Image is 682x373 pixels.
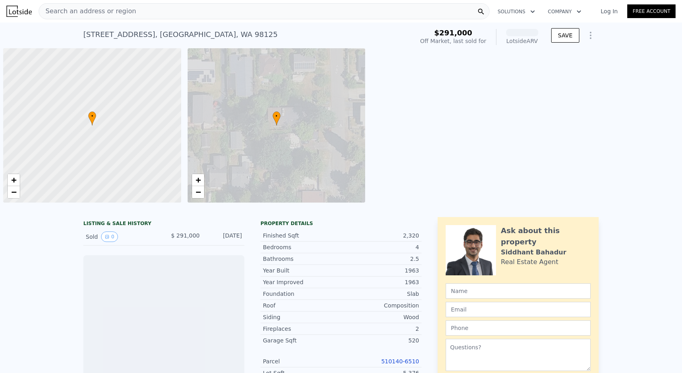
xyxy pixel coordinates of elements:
[206,232,242,242] div: [DATE]
[8,186,20,198] a: Zoom out
[541,4,588,19] button: Company
[446,302,591,317] input: Email
[501,225,591,248] div: Ask about this property
[434,29,472,37] span: $291,000
[263,301,341,309] div: Roof
[263,325,341,333] div: Fireplaces
[263,357,341,365] div: Parcel
[341,301,419,309] div: Composition
[273,113,281,120] span: •
[341,243,419,251] div: 4
[8,174,20,186] a: Zoom in
[101,232,118,242] button: View historical data
[273,111,281,125] div: •
[263,336,341,344] div: Garage Sqft
[263,255,341,263] div: Bathrooms
[39,6,136,16] span: Search an address or region
[341,232,419,240] div: 2,320
[341,325,419,333] div: 2
[627,4,676,18] a: Free Account
[88,113,96,120] span: •
[341,278,419,286] div: 1963
[86,232,157,242] div: Sold
[341,313,419,321] div: Wood
[341,266,419,275] div: 1963
[263,266,341,275] div: Year Built
[341,255,419,263] div: 2.5
[192,186,204,198] a: Zoom out
[263,278,341,286] div: Year Improved
[583,27,599,43] button: Show Options
[506,37,538,45] div: Lotside ARV
[192,174,204,186] a: Zoom in
[11,187,17,197] span: −
[591,7,627,15] a: Log In
[195,175,200,185] span: +
[420,37,486,45] div: Off Market, last sold for
[260,220,422,227] div: Property details
[88,111,96,125] div: •
[446,283,591,299] input: Name
[501,248,566,257] div: Siddhant Bahadur
[195,187,200,197] span: −
[551,28,579,43] button: SAVE
[171,232,200,239] span: $ 291,000
[263,232,341,240] div: Finished Sqft
[263,243,341,251] div: Bedrooms
[381,358,419,365] a: 510140-6510
[446,320,591,336] input: Phone
[501,257,558,267] div: Real Estate Agent
[341,290,419,298] div: Slab
[83,29,278,40] div: [STREET_ADDRESS] , [GEOGRAPHIC_DATA] , WA 98125
[263,313,341,321] div: Siding
[341,336,419,344] div: 520
[6,6,32,17] img: Lotside
[11,175,17,185] span: +
[83,220,244,228] div: LISTING & SALE HISTORY
[263,290,341,298] div: Foundation
[491,4,541,19] button: Solutions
